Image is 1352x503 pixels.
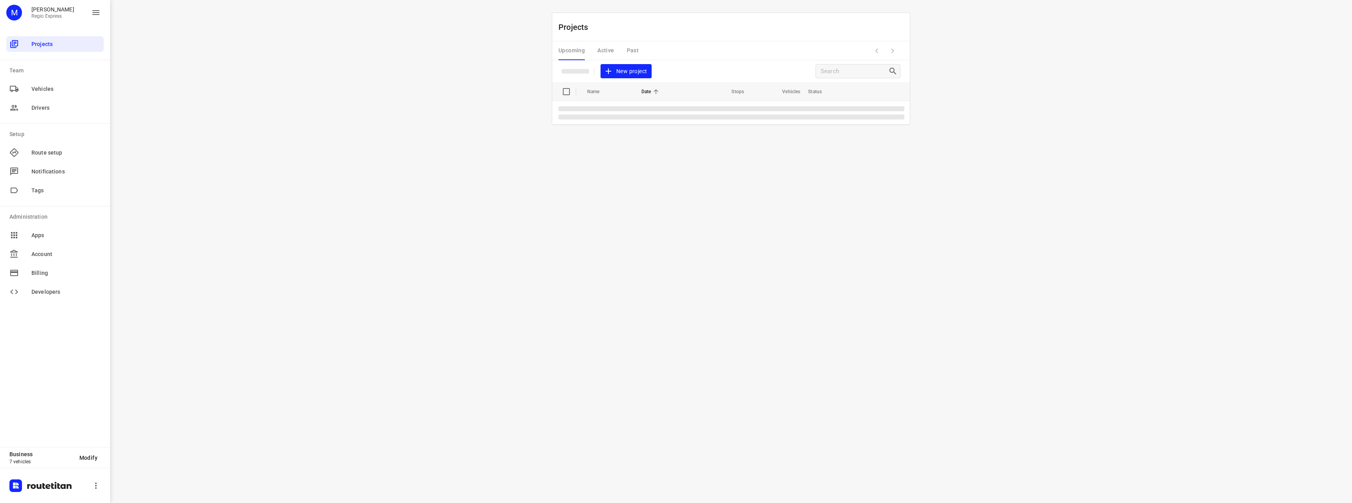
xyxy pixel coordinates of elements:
[31,149,101,157] span: Route setup
[869,43,885,59] span: Previous Page
[888,66,900,76] div: Search
[885,43,900,59] span: Next Page
[587,87,610,96] span: Name
[6,246,104,262] div: Account
[6,284,104,300] div: Developers
[6,145,104,160] div: Route setup
[31,168,101,176] span: Notifications
[9,213,104,221] p: Administration
[6,182,104,198] div: Tags
[31,40,101,48] span: Projects
[31,250,101,258] span: Account
[31,104,101,112] span: Drivers
[31,186,101,195] span: Tags
[79,455,97,461] span: Modify
[772,87,800,96] span: Vehicles
[821,65,888,77] input: Search projects
[9,451,73,457] p: Business
[9,459,73,464] p: 7 vehicles
[31,269,101,277] span: Billing
[31,6,74,13] p: Max Bisseling
[31,85,101,93] span: Vehicles
[6,265,104,281] div: Billing
[721,87,744,96] span: Stops
[31,231,101,240] span: Apps
[6,81,104,97] div: Vehicles
[6,164,104,179] div: Notifications
[31,13,74,19] p: Regio Express
[6,100,104,116] div: Drivers
[808,87,832,96] span: Status
[6,227,104,243] div: Apps
[9,66,104,75] p: Team
[6,5,22,20] div: M
[9,130,104,138] p: Setup
[641,87,661,96] span: Date
[6,36,104,52] div: Projects
[601,64,652,79] button: New project
[605,66,647,76] span: New project
[73,451,104,465] button: Modify
[31,288,101,296] span: Developers
[558,21,595,33] p: Projects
